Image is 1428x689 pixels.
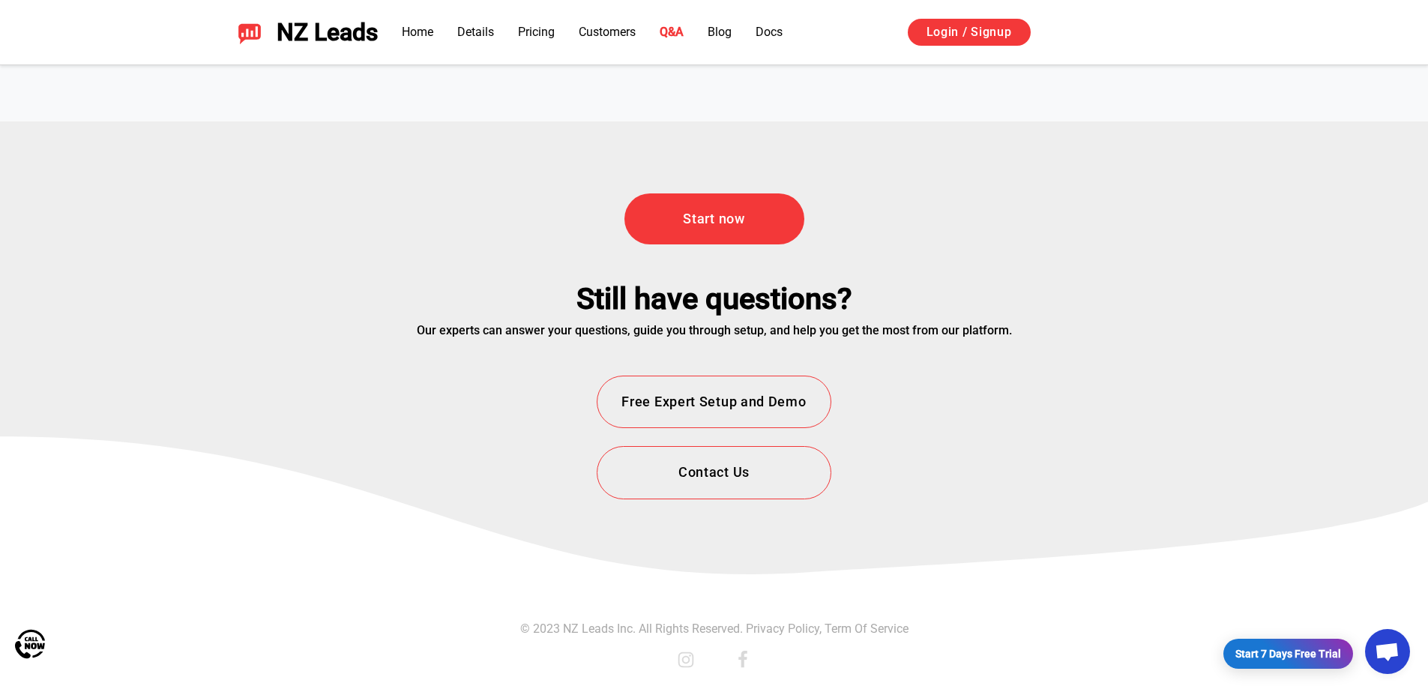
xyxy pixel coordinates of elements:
a: Details [457,25,494,39]
div: Still have questions? [417,282,1012,324]
div: Our experts can answer your questions, guide you through setup, and help you get the most from ou... [417,324,1012,337]
a: Privacy Policy [746,622,819,636]
a: Q&A [660,25,684,39]
a: Docs [756,25,783,39]
img: NZ Leads logo [238,20,262,44]
p: © 2023 NZ Leads Inc. All Rights Reserved. [520,622,909,636]
a: Start 7 Days Free Trial [1223,639,1355,670]
span: NZ Leads [277,19,378,46]
a: Home [402,25,433,39]
a: Start now [624,193,804,245]
img: Call Now [15,629,45,659]
iframe: Sign in with Google Button [1046,16,1211,49]
a: Blog [708,25,732,39]
button: Contact Us [597,446,831,499]
a: Term Of Service [825,622,909,636]
span: , [819,622,822,636]
a: Pricing [518,25,555,39]
button: Free Expert Setup and Demo [597,376,831,429]
div: Open chat [1365,629,1410,674]
a: Customers [579,25,636,39]
a: Login / Signup [908,19,1031,46]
